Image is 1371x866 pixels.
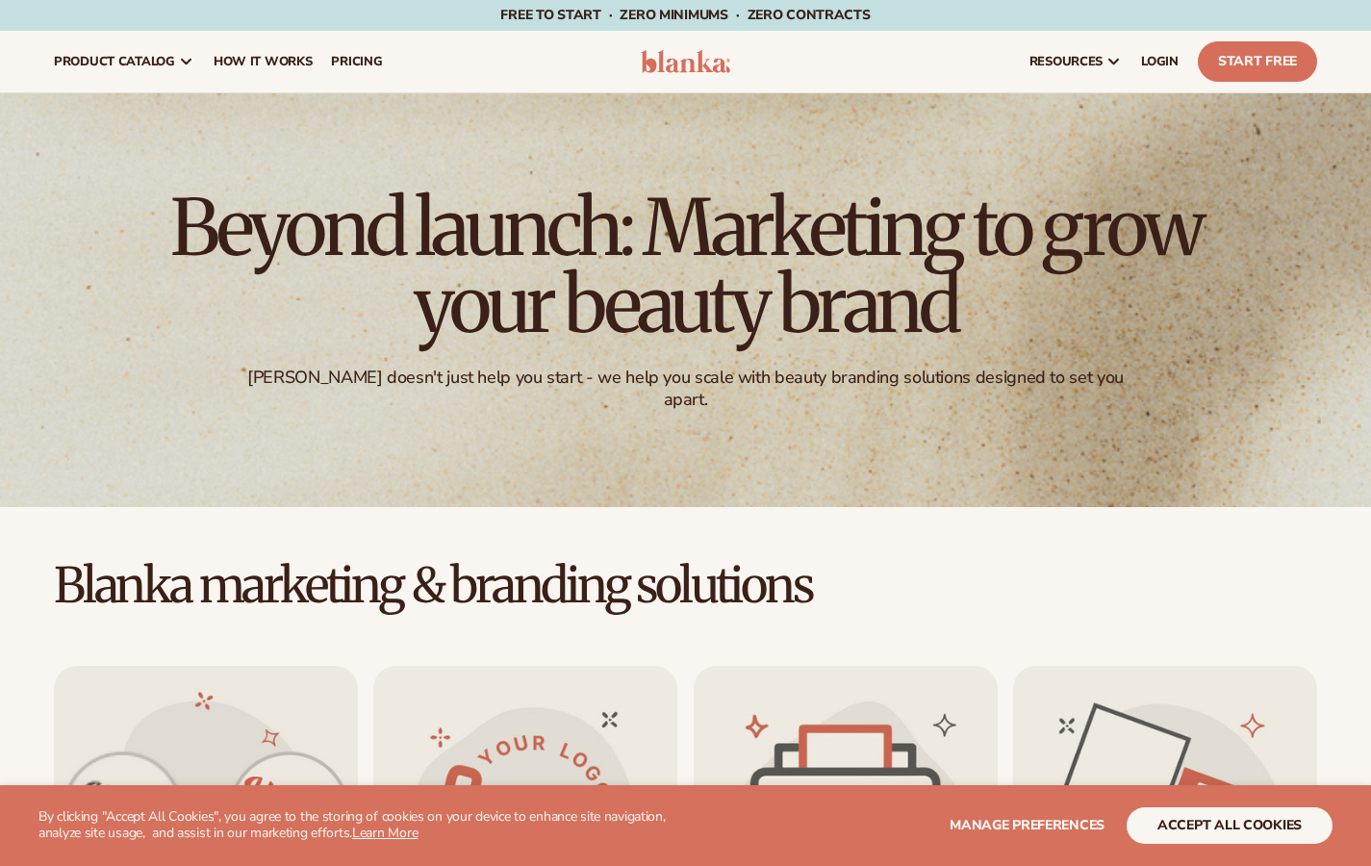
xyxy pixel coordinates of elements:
[352,824,418,842] a: Learn More
[500,6,870,24] span: Free to start · ZERO minimums · ZERO contracts
[44,31,204,92] a: product catalog
[1198,41,1317,82] a: Start Free
[38,809,710,842] p: By clicking "Accept All Cookies", you agree to the storing of cookies on your device to enhance s...
[950,816,1104,834] span: Manage preferences
[1141,54,1179,69] span: LOGIN
[157,190,1215,344] h1: Beyond launch: Marketing to grow your beauty brand
[1020,31,1131,92] a: resources
[54,54,175,69] span: product catalog
[204,31,322,92] a: How It Works
[641,50,731,73] img: logo
[950,807,1104,844] button: Manage preferences
[239,367,1132,412] div: [PERSON_NAME] doesn't just help you start - we help you scale with beauty branding solutions desi...
[321,31,392,92] a: pricing
[1127,807,1333,844] button: accept all cookies
[214,54,313,69] span: How It Works
[1131,31,1188,92] a: LOGIN
[1029,54,1103,69] span: resources
[331,54,382,69] span: pricing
